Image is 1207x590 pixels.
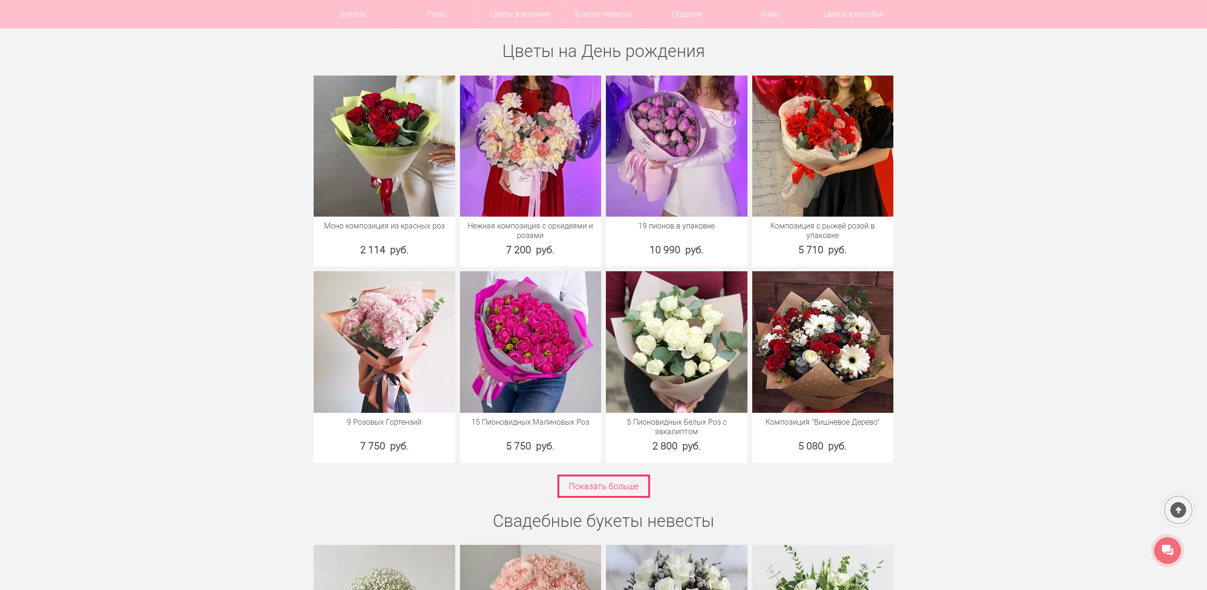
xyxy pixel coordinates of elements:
[557,475,650,498] a: Показать больше
[493,511,714,531] a: Свадебные букеты невесты
[606,76,747,217] img: 19 пионов в упаковке
[460,271,602,413] img: 15 Пионовидных Малиновых Роз
[611,418,743,437] a: 5 Пионовидных Белых Роз с эвкалиптом
[606,243,747,257] div: 10 990 руб.
[465,221,597,240] a: Нежная композиция с орхидеями и розами
[314,243,455,257] div: 2 114 руб.
[757,221,889,240] a: Композиция с рыжей розой в упаковке
[465,418,597,427] a: 15 Пионовидных Малиновых Роз
[460,439,602,453] div: 5 750 руб.
[318,221,450,231] a: Моно композиция из красных роз
[606,439,747,453] div: 2 800 руб.
[314,76,455,217] img: Моно композиция из красных роз
[752,243,894,257] div: 5 710 руб.
[502,41,705,61] a: Цветы на День рождения
[752,271,894,413] img: Композиция "Вишнёвое Дерево"
[606,271,747,413] img: 5 Пионовидных Белых Роз с эвкалиптом
[460,243,602,257] div: 7 200 руб.
[757,418,889,427] a: Композиция "Вишнёвое Дерево"
[752,439,894,453] div: 5 080 руб.
[318,418,450,427] a: 9 Розовых Гортензий
[611,221,743,231] a: 19 пионов в упаковке
[314,271,455,413] img: 9 Розовых Гортензий
[460,76,602,217] img: Нежная композиция с орхидеями и розами
[752,76,894,217] img: Композиция с рыжей розой в упаковке
[314,439,455,453] div: 7 750 руб.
